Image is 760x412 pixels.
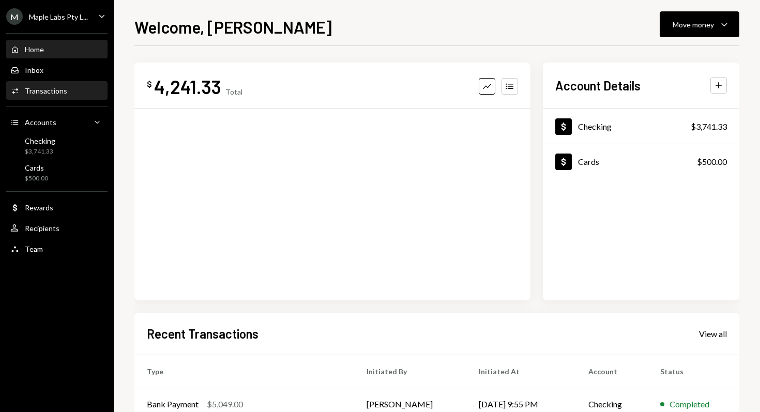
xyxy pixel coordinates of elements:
a: Checking$3,741.33 [6,133,108,158]
div: $ [147,79,152,89]
a: View all [699,328,727,339]
th: Initiated By [354,355,466,388]
a: Rewards [6,198,108,217]
div: View all [699,329,727,339]
div: $500.00 [25,174,48,183]
th: Type [134,355,354,388]
div: Home [25,45,44,54]
a: Accounts [6,113,108,131]
div: Inbox [25,66,43,74]
div: $500.00 [697,156,727,168]
a: Transactions [6,81,108,100]
div: Bank Payment [147,398,199,410]
div: Maple Labs Pty L... [29,12,88,21]
div: Total [225,87,242,96]
h1: Welcome, [PERSON_NAME] [134,17,332,37]
div: M [6,8,23,25]
div: Checking [578,121,612,131]
h2: Recent Transactions [147,325,259,342]
a: Inbox [6,60,108,79]
div: Completed [670,398,709,410]
a: Recipients [6,219,108,237]
a: Team [6,239,108,258]
div: $3,741.33 [25,147,55,156]
th: Account [576,355,648,388]
th: Status [648,355,739,388]
div: $3,741.33 [691,120,727,133]
div: Team [25,245,43,253]
button: Move money [660,11,739,37]
div: Rewards [25,203,53,212]
a: Cards$500.00 [6,160,108,185]
div: Accounts [25,118,56,127]
div: Recipients [25,224,59,233]
div: Move money [673,19,714,30]
div: 4,241.33 [154,75,221,98]
a: Cards$500.00 [543,144,739,179]
a: Home [6,40,108,58]
th: Initiated At [466,355,576,388]
h2: Account Details [555,77,641,94]
div: Cards [25,163,48,172]
div: Transactions [25,86,67,95]
div: Cards [578,157,599,166]
div: Checking [25,136,55,145]
a: Checking$3,741.33 [543,109,739,144]
div: $5,049.00 [207,398,243,410]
